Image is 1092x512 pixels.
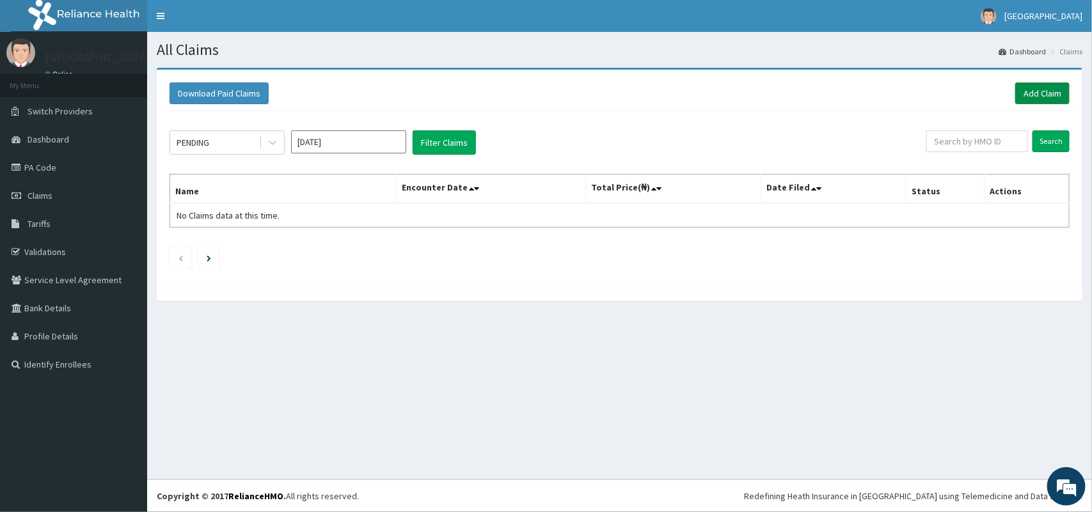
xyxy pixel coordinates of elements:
th: Date Filed [761,175,906,204]
input: Search [1033,130,1070,152]
button: Filter Claims [413,130,476,155]
input: Search by HMO ID [926,130,1028,152]
span: Switch Providers [28,105,93,117]
th: Name [170,175,397,204]
a: Add Claim [1015,82,1070,104]
img: User Image [981,8,997,24]
span: Tariffs [28,218,51,229]
a: RelianceHMO [228,490,283,502]
th: Total Price(₦) [586,175,761,204]
footer: All rights reserved. [147,479,1092,512]
a: Next page [207,252,211,263]
input: Select Month and Year [291,130,406,153]
th: Status [906,175,985,204]
span: Dashboard [28,134,69,145]
button: Download Paid Claims [170,82,269,104]
div: Redefining Heath Insurance in [GEOGRAPHIC_DATA] using Telemedicine and Data Science! [744,490,1082,502]
span: Claims [28,190,52,201]
a: Dashboard [999,46,1046,57]
a: Online [45,70,75,79]
a: Previous page [178,252,184,263]
h1: All Claims [157,42,1082,58]
p: [GEOGRAPHIC_DATA] [45,52,150,63]
span: [GEOGRAPHIC_DATA] [1004,10,1082,22]
img: User Image [6,38,35,67]
th: Actions [985,175,1069,204]
div: PENDING [177,136,209,149]
span: No Claims data at this time. [177,210,280,221]
li: Claims [1047,46,1082,57]
strong: Copyright © 2017 . [157,490,286,502]
th: Encounter Date [397,175,586,204]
